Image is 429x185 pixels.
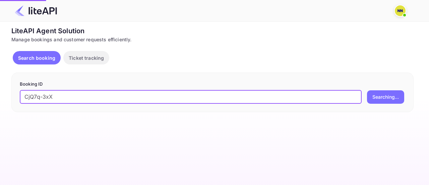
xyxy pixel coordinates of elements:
[20,81,405,88] p: Booking ID
[395,5,406,16] img: N/A N/A
[11,26,414,36] div: LiteAPI Agent Solution
[11,36,414,43] div: Manage bookings and customer requests efficiently.
[15,5,57,16] img: LiteAPI Logo
[18,54,55,61] p: Search booking
[69,54,104,61] p: Ticket tracking
[20,90,362,104] input: Enter Booking ID (e.g., 63782194)
[367,90,404,104] button: Searching...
